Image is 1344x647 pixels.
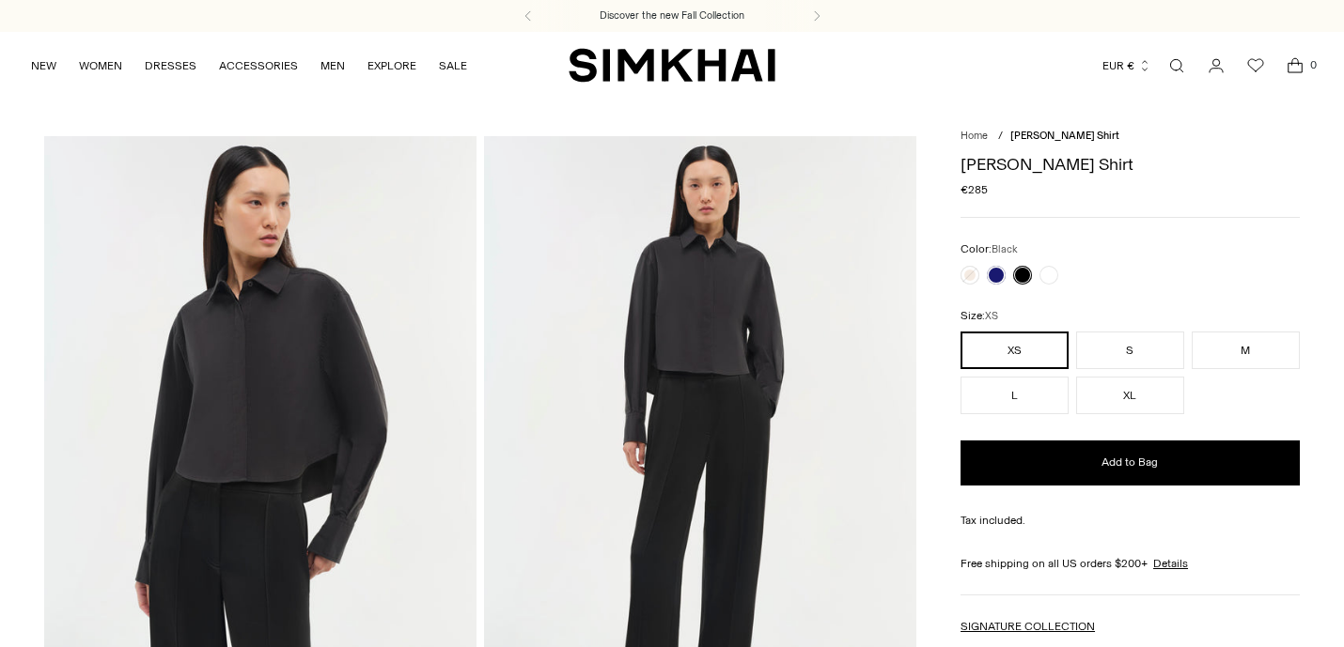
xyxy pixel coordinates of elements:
[1102,45,1151,86] button: EUR €
[569,47,775,84] a: SIMKHAI
[439,45,467,86] a: SALE
[1192,331,1300,369] button: M
[961,130,988,142] a: Home
[961,620,1095,633] a: SIGNATURE COLLECTION
[1076,377,1184,414] button: XL
[31,45,56,86] a: NEW
[219,45,298,86] a: ACCESSORIES
[1076,331,1184,369] button: S
[1010,130,1119,142] span: [PERSON_NAME] Shirt
[1153,555,1188,572] a: Details
[1158,47,1196,85] a: Open search modal
[961,307,998,325] label: Size:
[1276,47,1314,85] a: Open cart modal
[1197,47,1235,85] a: Go to the account page
[320,45,345,86] a: MEN
[1305,56,1321,73] span: 0
[961,331,1069,369] button: XS
[961,181,988,198] span: €285
[985,310,998,322] span: XS
[145,45,196,86] a: DRESSES
[961,555,1300,572] div: Free shipping on all US orders $200+
[992,243,1018,255] span: Black
[367,45,416,86] a: EXPLORE
[961,156,1300,173] h1: [PERSON_NAME] Shirt
[961,240,1018,258] label: Color:
[600,8,744,23] a: Discover the new Fall Collection
[998,129,1003,145] div: /
[79,45,122,86] a: WOMEN
[961,440,1300,485] button: Add to Bag
[1102,454,1158,470] span: Add to Bag
[961,129,1300,145] nav: breadcrumbs
[961,377,1069,414] button: L
[1237,47,1274,85] a: Wishlist
[961,512,1300,529] div: Tax included.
